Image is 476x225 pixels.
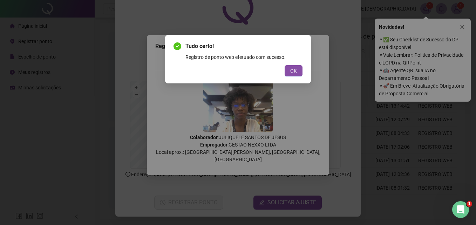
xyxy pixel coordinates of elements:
[452,201,469,218] iframe: Intercom live chat
[185,53,302,61] div: Registro de ponto web efetuado com sucesso.
[467,201,472,207] span: 1
[174,42,181,50] span: check-circle
[290,67,297,75] span: OK
[285,65,302,76] button: OK
[185,42,302,50] span: Tudo certo!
